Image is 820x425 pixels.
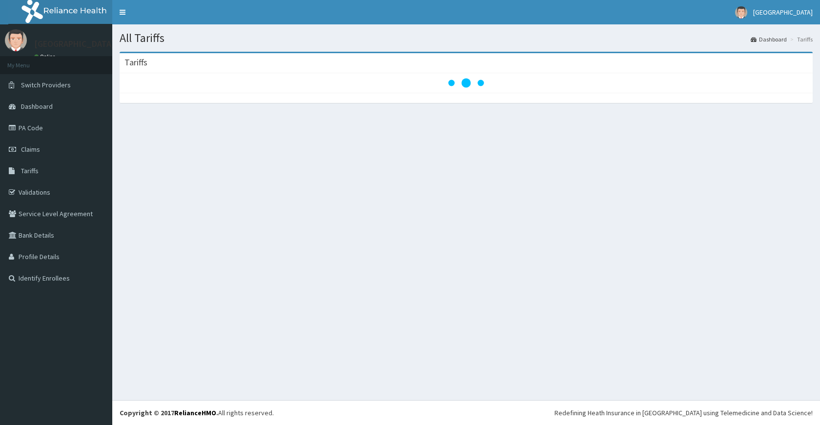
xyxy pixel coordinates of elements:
a: Online [34,53,58,60]
footer: All rights reserved. [112,400,820,425]
p: [GEOGRAPHIC_DATA] [34,40,115,48]
span: [GEOGRAPHIC_DATA] [753,8,813,17]
h1: All Tariffs [120,32,813,44]
img: User Image [5,29,27,51]
strong: Copyright © 2017 . [120,408,218,417]
span: Dashboard [21,102,53,111]
li: Tariffs [788,35,813,43]
a: Dashboard [751,35,787,43]
svg: audio-loading [447,63,486,102]
div: Redefining Heath Insurance in [GEOGRAPHIC_DATA] using Telemedicine and Data Science! [554,408,813,418]
span: Claims [21,145,40,154]
h3: Tariffs [124,58,147,67]
a: RelianceHMO [174,408,216,417]
span: Tariffs [21,166,39,175]
img: User Image [735,6,747,19]
span: Switch Providers [21,81,71,89]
